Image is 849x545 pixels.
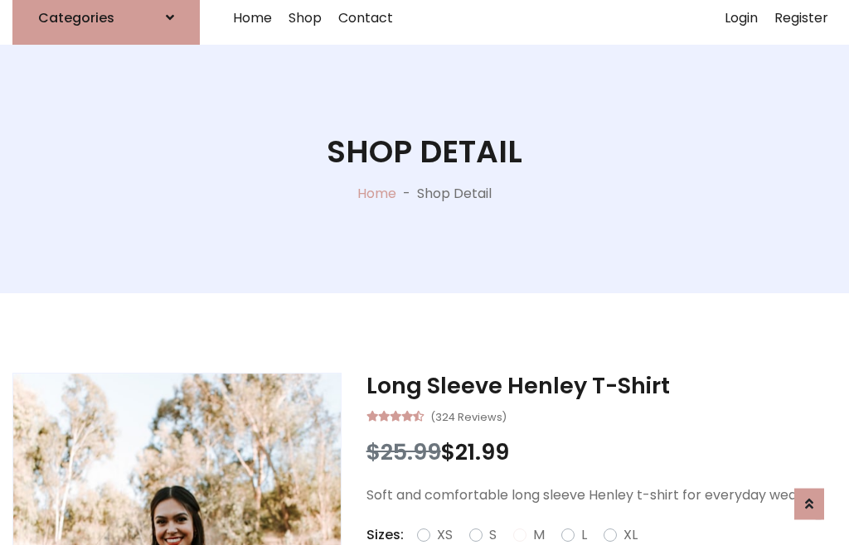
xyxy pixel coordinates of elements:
[581,525,587,545] label: L
[366,439,837,465] h3: $
[366,436,441,467] span: $25.99
[437,525,453,545] label: XS
[366,525,404,545] p: Sizes:
[430,406,507,426] small: (324 Reviews)
[623,525,638,545] label: XL
[38,10,114,26] h6: Categories
[396,184,417,204] p: -
[366,485,837,505] p: Soft and comfortable long sleeve Henley t-shirt for everyday wear.
[357,184,396,203] a: Home
[366,373,837,399] h3: Long Sleeve Henley T-Shirt
[489,525,497,545] label: S
[327,133,522,171] h1: Shop Detail
[417,184,492,204] p: Shop Detail
[533,525,545,545] label: M
[455,436,509,467] span: 21.99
